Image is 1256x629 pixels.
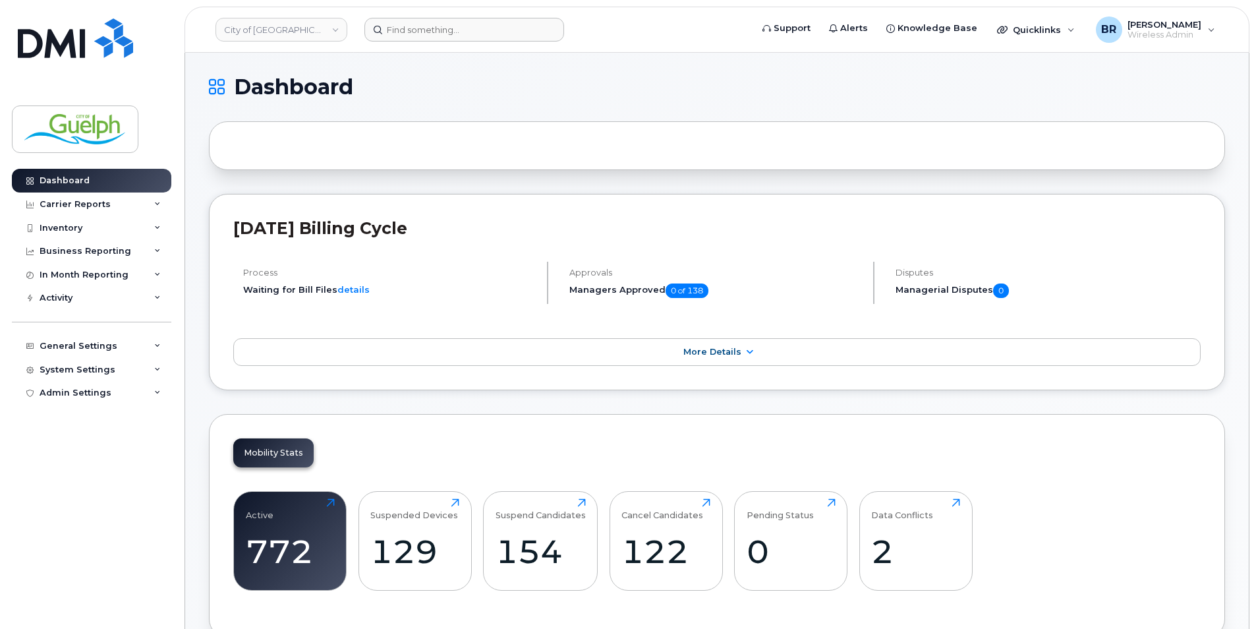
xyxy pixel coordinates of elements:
h4: Process [243,268,536,278]
div: 0 [747,532,836,571]
span: More Details [683,347,741,357]
span: 0 [993,284,1009,298]
span: 0 of 138 [666,284,708,298]
div: 772 [246,532,335,571]
a: Suspended Devices129 [370,498,459,583]
a: Cancel Candidates122 [621,498,710,583]
a: details [337,284,370,295]
div: 129 [370,532,459,571]
a: Active772 [246,498,335,583]
div: Pending Status [747,498,814,520]
div: Suspend Candidates [496,498,586,520]
div: Suspended Devices [370,498,458,520]
h5: Managers Approved [569,284,862,298]
h4: Approvals [569,268,862,278]
div: 2 [871,532,960,571]
div: 122 [621,532,710,571]
li: Waiting for Bill Files [243,284,536,296]
a: Suspend Candidates154 [496,498,586,583]
h2: [DATE] Billing Cycle [233,218,1201,238]
div: Active [246,498,273,520]
div: 154 [496,532,586,571]
div: Data Conflicts [871,498,933,520]
h4: Disputes [896,268,1201,278]
div: Cancel Candidates [621,498,703,520]
a: Pending Status0 [747,498,836,583]
a: Data Conflicts2 [871,498,960,583]
h5: Managerial Disputes [896,284,1201,298]
span: Dashboard [234,77,353,97]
